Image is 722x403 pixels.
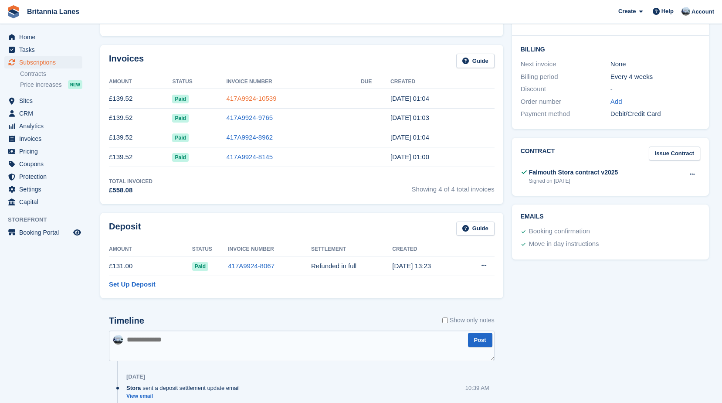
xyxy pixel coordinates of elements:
a: menu [4,44,82,56]
span: Help [661,7,674,16]
td: Refunded in full [311,256,392,276]
th: Invoice Number [228,242,311,256]
span: Create [618,7,636,16]
div: Signed on [DATE] [529,177,618,185]
div: Falmouth Stora contract v2025 [529,168,618,177]
div: [DATE] [126,373,145,380]
a: Add [610,97,622,107]
span: Invoices [19,133,71,145]
span: Settings [19,183,71,195]
th: Status [192,242,228,256]
div: Billing period [521,72,610,82]
td: £139.52 [109,147,172,167]
time: 2025-05-06 12:23:50 UTC [392,262,431,270]
a: Price increases NEW [20,80,82,89]
span: Paid [172,153,188,162]
th: Settlement [311,242,392,256]
a: menu [4,31,82,43]
td: £139.52 [109,108,172,128]
a: Britannia Lanes [24,4,83,19]
th: Amount [109,75,172,89]
h2: Timeline [109,316,144,326]
div: Total Invoiced [109,178,153,185]
span: Analytics [19,120,71,132]
span: Paid [172,95,188,103]
td: £139.52 [109,89,172,109]
div: Next invoice [521,59,610,69]
span: Paid [192,262,208,271]
div: 10:39 AM [465,384,489,392]
span: Capital [19,196,71,208]
div: £558.08 [109,185,153,195]
a: menu [4,171,82,183]
div: None [610,59,700,69]
a: menu [4,226,82,239]
img: John Millership [113,335,123,345]
img: stora-icon-8386f47178a22dfd0bd8f6a31ec36ba5ce8667c1dd55bd0f319d3a0aa187defe.svg [7,5,20,18]
span: Tasks [19,44,71,56]
a: menu [4,95,82,107]
a: menu [4,120,82,132]
span: Booking Portal [19,226,71,239]
a: Guide [456,54,495,68]
time: 2025-06-09 00:04:04 UTC [390,133,429,141]
th: Amount [109,242,192,256]
span: Storefront [8,215,87,224]
span: Price increases [20,81,62,89]
div: Debit/Credit Card [610,109,700,119]
input: Show only notes [442,316,448,325]
h2: Invoices [109,54,144,68]
th: Status [172,75,226,89]
time: 2025-05-12 00:00:33 UTC [390,153,429,161]
time: 2025-07-07 00:03:56 UTC [390,114,429,121]
div: Booking confirmation [529,226,590,237]
div: sent a deposit settlement update email [126,384,244,392]
span: Pricing [19,145,71,157]
td: £131.00 [109,256,192,276]
div: - [610,84,700,94]
div: Order number [521,97,610,107]
span: Paid [172,133,188,142]
div: Move in day instructions [529,239,599,249]
span: Account [691,7,714,16]
span: Sites [19,95,71,107]
a: Guide [456,222,495,236]
a: Preview store [72,227,82,238]
div: Payment method [521,109,610,119]
span: Protection [19,171,71,183]
a: 417A9924-8962 [226,133,273,141]
img: John Millership [681,7,690,16]
span: CRM [19,107,71,120]
a: menu [4,196,82,208]
span: Showing 4 of 4 total invoices [412,178,495,195]
span: Stora [126,384,141,392]
a: menu [4,107,82,120]
div: Every 4 weeks [610,72,700,82]
a: menu [4,133,82,145]
a: 417A9924-9765 [226,114,273,121]
a: Set Up Deposit [109,280,156,290]
a: 417A9924-10539 [226,95,276,102]
span: Subscriptions [19,56,71,68]
h2: Billing [521,44,700,53]
span: Home [19,31,71,43]
a: Issue Contract [649,147,700,161]
div: Discount [521,84,610,94]
h2: Deposit [109,222,141,236]
span: Coupons [19,158,71,170]
th: Due [361,75,390,89]
a: View email [126,393,244,400]
button: Post [468,333,492,347]
td: £139.52 [109,128,172,147]
th: Invoice Number [226,75,361,89]
label: Show only notes [442,316,495,325]
h2: Contract [521,147,555,161]
th: Created [392,242,461,256]
h2: Emails [521,213,700,220]
a: menu [4,56,82,68]
span: Paid [172,114,188,123]
a: 417A9924-8067 [228,262,275,270]
a: Contracts [20,70,82,78]
time: 2025-08-04 00:04:40 UTC [390,95,429,102]
a: 417A9924-8145 [226,153,273,161]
